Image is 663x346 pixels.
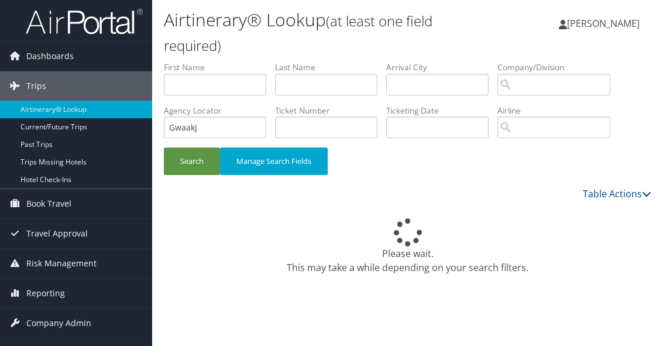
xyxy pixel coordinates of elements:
[275,105,386,117] label: Ticket Number
[164,218,651,275] div: Please wait. This may take a while depending on your search filters.
[164,8,489,57] h1: Airtinerary® Lookup
[164,105,275,117] label: Agency Locator
[386,61,497,73] label: Arrival City
[26,309,91,338] span: Company Admin
[26,42,74,71] span: Dashboards
[26,219,88,248] span: Travel Approval
[164,61,275,73] label: First Name
[26,71,46,101] span: Trips
[386,105,497,117] label: Ticketing Date
[583,187,651,200] a: Table Actions
[164,148,220,175] button: Search
[220,148,328,175] button: Manage Search Fields
[26,8,143,35] img: airportal-logo.png
[567,17,640,30] span: [PERSON_NAME]
[26,189,71,218] span: Book Travel
[497,61,619,73] label: Company/Division
[497,105,619,117] label: Airline
[559,6,651,41] a: [PERSON_NAME]
[26,279,65,308] span: Reporting
[275,61,386,73] label: Last Name
[26,249,97,278] span: Risk Management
